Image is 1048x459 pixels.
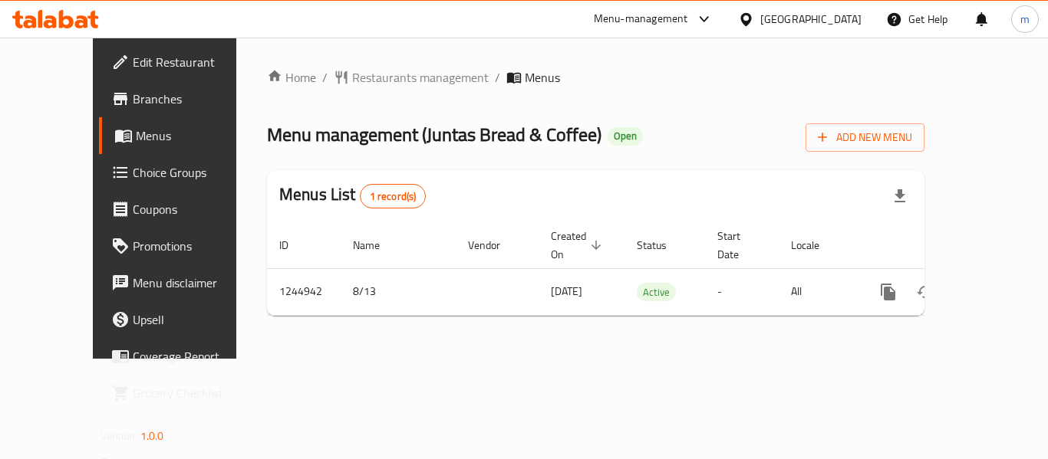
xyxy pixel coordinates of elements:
[468,236,520,254] span: Vendor
[791,236,839,254] span: Locale
[267,222,1030,316] table: enhanced table
[99,154,268,191] a: Choice Groups
[99,264,268,301] a: Menu disclaimer
[99,80,268,117] a: Branches
[267,117,601,152] span: Menu management ( Juntas Bread & Coffee )
[525,68,560,87] span: Menus
[99,375,268,411] a: Grocery Checklist
[341,268,456,315] td: 8/13
[705,268,779,315] td: -
[99,228,268,264] a: Promotions
[637,283,676,301] div: Active
[140,426,164,446] span: 1.0.0
[870,274,907,310] button: more
[133,200,255,218] span: Coupons
[353,236,400,254] span: Name
[334,68,489,87] a: Restaurants management
[279,183,426,208] h2: Menus List
[818,128,912,147] span: Add New Menu
[806,123,924,152] button: Add New Menu
[322,68,328,87] li: /
[133,384,255,402] span: Grocery Checklist
[551,281,582,301] span: [DATE]
[608,127,643,146] div: Open
[133,53,255,71] span: Edit Restaurant
[133,237,255,255] span: Promotions
[133,163,255,182] span: Choice Groups
[1020,11,1030,28] span: m
[779,268,858,315] td: All
[99,191,268,228] a: Coupons
[101,426,138,446] span: Version:
[760,11,862,28] div: [GEOGRAPHIC_DATA]
[133,90,255,108] span: Branches
[858,222,1030,269] th: Actions
[551,227,606,264] span: Created On
[352,68,489,87] span: Restaurants management
[360,184,427,208] div: Total records count
[133,274,255,292] span: Menu disclaimer
[99,117,268,154] a: Menus
[637,236,687,254] span: Status
[267,68,924,87] nav: breadcrumb
[279,236,308,254] span: ID
[267,68,316,87] a: Home
[608,130,643,143] span: Open
[361,189,426,204] span: 1 record(s)
[882,178,918,215] div: Export file
[99,44,268,80] a: Edit Restaurant
[136,126,255,145] span: Menus
[133,347,255,366] span: Coverage Report
[495,68,500,87] li: /
[594,10,688,28] div: Menu-management
[99,338,268,375] a: Coverage Report
[637,284,676,301] span: Active
[267,268,341,315] td: 1244942
[907,274,944,310] button: Change Status
[99,301,268,338] a: Upsell
[717,227,760,264] span: Start Date
[133,310,255,329] span: Upsell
